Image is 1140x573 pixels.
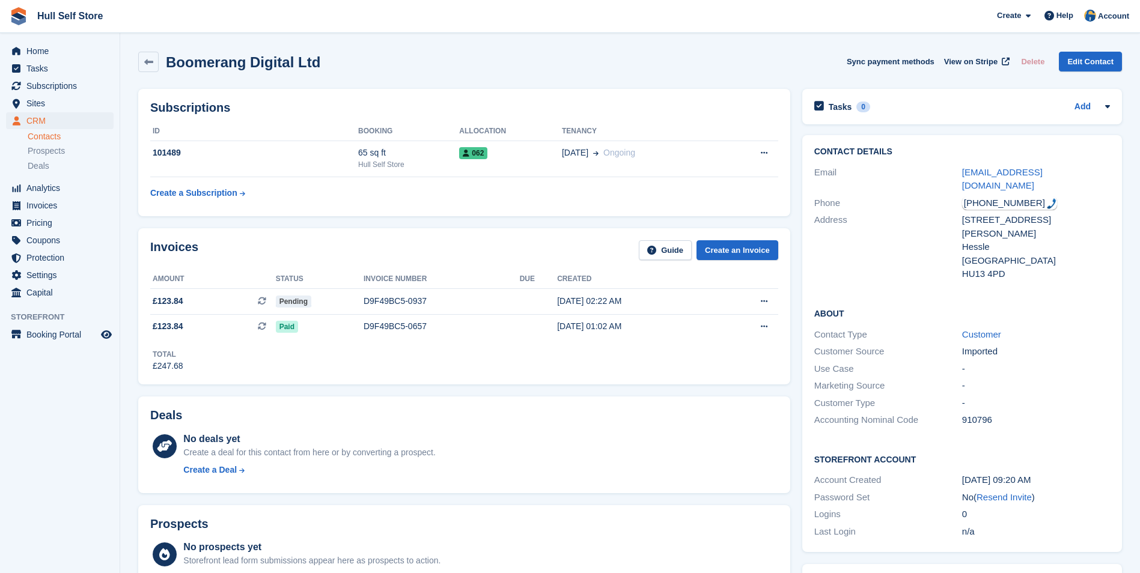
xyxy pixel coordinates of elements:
[814,453,1110,465] h2: Storefront Account
[557,320,716,333] div: [DATE] 01:02 AM
[562,122,723,141] th: Tenancy
[6,284,114,301] a: menu
[6,197,114,214] a: menu
[153,320,183,333] span: £123.84
[153,360,183,372] div: £247.68
[183,540,440,554] div: No prospects yet
[276,270,364,289] th: Status
[358,147,459,159] div: 65 sq ft
[977,492,1032,502] a: Resend Invite
[814,379,962,393] div: Marketing Source
[150,182,245,204] a: Create a Subscription
[153,349,183,360] div: Total
[814,413,962,427] div: Accounting Nominal Code
[962,254,1110,268] div: [GEOGRAPHIC_DATA]
[150,240,198,260] h2: Invoices
[603,148,635,157] span: Ongoing
[459,147,487,159] span: 062
[6,249,114,266] a: menu
[28,145,114,157] a: Prospects
[26,267,99,283] span: Settings
[856,102,870,112] div: 0
[26,112,99,129] span: CRM
[1059,52,1122,71] a: Edit Contact
[150,122,358,141] th: ID
[99,327,114,342] a: Preview store
[962,413,1110,427] div: 910796
[1098,10,1129,22] span: Account
[557,295,716,308] div: [DATE] 02:22 AM
[974,492,1035,502] span: ( )
[944,56,998,68] span: View on Stripe
[28,160,114,172] a: Deals
[26,249,99,266] span: Protection
[814,396,962,410] div: Customer Type
[6,232,114,249] a: menu
[814,147,1110,157] h2: Contact Details
[153,295,183,308] span: £123.84
[962,473,1110,487] div: [DATE] 09:20 AM
[10,7,28,25] img: stora-icon-8386f47178a22dfd0bd8f6a31ec36ba5ce8667c1dd55bd0f319d3a0aa187defe.svg
[814,328,962,342] div: Contact Type
[814,166,962,193] div: Email
[183,446,435,459] div: Create a deal for this contact from here or by converting a prospect.
[26,95,99,112] span: Sites
[150,101,778,115] h2: Subscriptions
[26,180,99,196] span: Analytics
[358,159,459,170] div: Hull Self Store
[26,214,99,231] span: Pricing
[364,295,520,308] div: D9F49BC5-0937
[276,296,311,308] span: Pending
[6,180,114,196] a: menu
[26,326,99,343] span: Booking Portal
[962,379,1110,393] div: -
[1056,10,1073,22] span: Help
[150,187,237,199] div: Create a Subscription
[939,52,1012,71] a: View on Stripe
[814,345,962,359] div: Customer Source
[26,60,99,77] span: Tasks
[962,196,1057,210] div: Call: +447960161029
[364,320,520,333] div: D9F49BC5-0657
[6,326,114,343] a: menu
[962,213,1110,240] div: [STREET_ADDRESS][PERSON_NAME]
[6,112,114,129] a: menu
[847,52,934,71] button: Sync payment methods
[28,145,65,157] span: Prospects
[562,147,588,159] span: [DATE]
[814,362,962,376] div: Use Case
[814,307,1110,319] h2: About
[6,267,114,283] a: menu
[6,43,114,59] a: menu
[26,77,99,94] span: Subscriptions
[962,240,1110,254] div: Hessle
[11,311,120,323] span: Storefront
[814,473,962,487] div: Account Created
[962,329,1001,339] a: Customer
[1016,52,1049,71] button: Delete
[32,6,108,26] a: Hull Self Store
[962,267,1110,281] div: HU13 4PD
[150,517,209,531] h2: Prospects
[962,345,1110,359] div: Imported
[814,525,962,539] div: Last Login
[6,95,114,112] a: menu
[26,197,99,214] span: Invoices
[962,491,1110,505] div: No
[6,60,114,77] a: menu
[183,464,435,476] a: Create a Deal
[183,464,237,476] div: Create a Deal
[1084,10,1096,22] img: Hull Self Store
[962,396,1110,410] div: -
[6,77,114,94] a: menu
[962,508,1110,521] div: 0
[459,122,562,141] th: Allocation
[6,214,114,231] a: menu
[639,240,692,260] a: Guide
[150,270,276,289] th: Amount
[829,102,852,112] h2: Tasks
[696,240,778,260] a: Create an Invoice
[520,270,557,289] th: Due
[364,270,520,289] th: Invoice number
[962,525,1110,539] div: n/a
